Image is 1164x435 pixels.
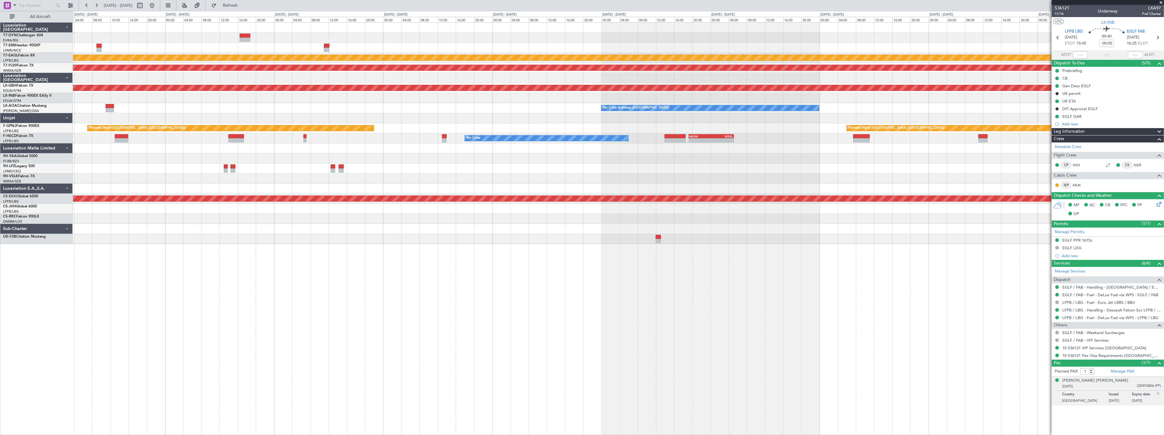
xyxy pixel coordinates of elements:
[3,34,17,37] span: T7-DYN
[1062,392,1109,398] p: Country
[3,215,16,218] span: CS-RRC
[1054,322,1067,329] span: Others
[1062,292,1158,297] a: EGLF / FAB - Fuel - DeLux Fuel via WFS - EGLF / FAB
[1055,144,1081,150] a: Schedule Crew
[692,17,711,22] div: 20:00
[1055,11,1069,16] span: 11/16
[1155,391,1161,396] img: close
[1127,34,1139,41] span: [DATE]
[1054,276,1071,283] span: Dispatch
[1062,345,1146,351] a: 10 536121 VIP Services [GEOGRAPHIC_DATA]
[801,17,820,22] div: 20:00
[401,17,420,22] div: 04:00
[329,17,347,22] div: 12:00
[3,94,15,98] span: LX-INB
[638,17,656,22] div: 08:00
[3,109,39,113] a: [PERSON_NAME]/QSA
[1062,121,1161,127] div: Add new
[3,169,21,174] a: LFMD/CEQ
[3,205,16,208] span: CS-JHH
[3,195,38,198] a: CS-DOUGlobal 6500
[3,88,21,93] a: EDLW/DTM
[856,17,874,22] div: 08:00
[3,164,15,168] span: 9H-LPZ
[821,12,844,17] div: [DATE] - [DATE]
[510,17,529,22] div: 04:00
[1062,307,1161,313] a: LFPB / LBG - Handling - Dassault Falcon Svc LFPB / LBG
[3,64,34,67] a: T7-PJ29Falcon 7X
[383,17,401,22] div: 00:00
[74,17,92,22] div: 04:00
[1062,91,1081,96] div: UK permit
[3,154,38,158] a: 9H-YAAGlobal 5000
[1137,202,1142,208] span: FP
[1062,99,1076,104] div: UK ETA
[1062,76,1068,81] div: CB
[1062,83,1091,88] div: Gen Decs EGLF
[1127,29,1145,35] span: EGLF FAB
[165,17,183,22] div: 00:00
[1120,202,1127,208] span: FFC
[74,12,98,17] div: [DATE] - [DATE]
[3,124,16,128] span: F-GPNJ
[419,17,438,22] div: 08:00
[3,219,22,224] a: DNMM/LOS
[1062,338,1109,343] a: EGLF / FAB - VIP Services
[3,84,33,88] a: LX-GBHFalcon 7X
[711,135,733,138] div: WSSL
[1055,229,1084,235] a: Manage Permits
[947,17,965,22] div: 04:00
[1054,60,1085,67] span: Dispatch To-Dos
[1039,12,1062,17] div: [DATE] - [DATE]
[347,17,365,22] div: 16:00
[1134,162,1148,168] a: NER
[1074,202,1079,208] span: MF
[689,135,711,138] div: HEGN
[3,215,39,218] a: CS-RRCFalcon 900LX
[3,195,17,198] span: CS-DOU
[1144,52,1154,58] span: ALDT
[1111,368,1134,375] a: Manage PAX
[656,17,674,22] div: 12:00
[1062,114,1082,119] div: EGLF GAR
[1062,300,1135,305] a: LFPB / LBG - Fuel - Euro Jet LRBS / BBU
[238,17,256,22] div: 16:00
[1098,8,1118,15] div: Underway
[783,17,802,22] div: 16:00
[1061,52,1072,58] span: ATOT
[1073,51,1088,59] input: --:--
[111,17,129,22] div: 12:00
[1062,353,1161,358] a: 10 536121 Pax Visa Requirements [GEOGRAPHIC_DATA]
[1062,384,1073,389] span: [DATE]
[1055,368,1078,375] label: Planned PAX
[711,12,735,17] div: [DATE] - [DATE]
[1142,11,1161,16] span: Pref Charter
[183,17,201,22] div: 04:00
[474,17,492,22] div: 20:00
[3,235,46,239] a: OE-FZBCitation Mustang
[493,12,517,17] div: [DATE] - [DATE]
[1065,29,1083,35] span: LFPB LBG
[3,48,21,53] a: LFMN/NCE
[3,44,40,47] a: T7-EMIHawker 900XP
[1062,315,1158,320] a: LFPB / LBG - Fuel - DeLux Fuel via WFS - LFPB / LBG
[3,199,19,204] a: LFPB/LBG
[3,179,21,184] a: WMSA/SZB
[1054,152,1076,159] span: Flight Crew
[710,17,729,22] div: 00:00
[1062,68,1082,73] div: Prebriefing
[147,17,165,22] div: 20:00
[1142,5,1161,11] span: LXA97
[310,17,329,22] div: 08:00
[1105,202,1110,208] span: CR
[292,17,310,22] div: 04:00
[1142,60,1151,66] span: (5/5)
[620,17,638,22] div: 04:00
[689,138,711,142] div: -
[3,94,51,98] a: LX-INBFalcon 900EX EASy II
[1020,17,1038,22] div: 20:00
[892,17,911,22] div: 16:00
[1054,128,1085,135] span: Leg Information
[19,1,54,10] input: Trip Number
[1132,392,1156,398] p: Expiry date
